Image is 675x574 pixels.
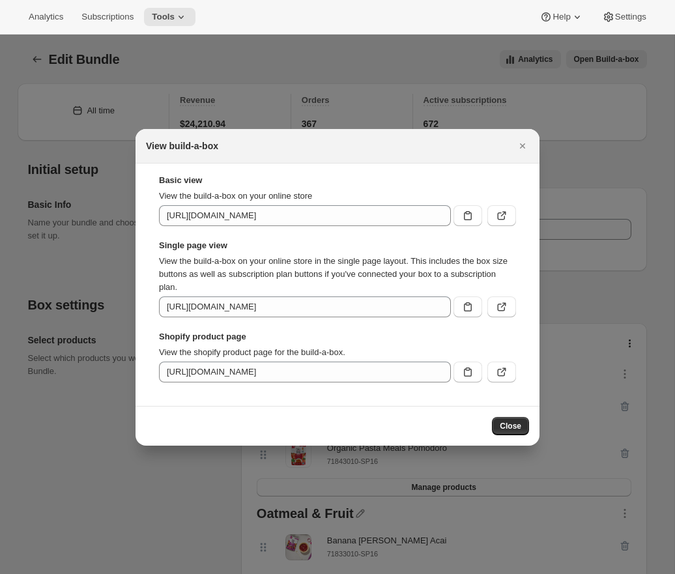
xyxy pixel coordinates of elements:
[513,137,532,155] button: Close
[74,8,141,26] button: Subscriptions
[146,139,218,152] h2: View build-a-box
[553,12,570,22] span: Help
[532,8,591,26] button: Help
[29,12,63,22] span: Analytics
[159,255,516,294] p: View the build-a-box on your online store in the single page layout. This includes the box size b...
[21,8,71,26] button: Analytics
[81,12,134,22] span: Subscriptions
[144,8,195,26] button: Tools
[594,8,654,26] button: Settings
[159,346,516,359] p: View the shopify product page for the build-a-box.
[159,174,516,187] strong: Basic view
[159,190,516,203] p: View the build-a-box on your online store
[159,330,516,343] strong: Shopify product page
[159,239,516,252] strong: Single page view
[152,12,175,22] span: Tools
[500,421,521,431] span: Close
[615,12,646,22] span: Settings
[492,417,529,435] button: Close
